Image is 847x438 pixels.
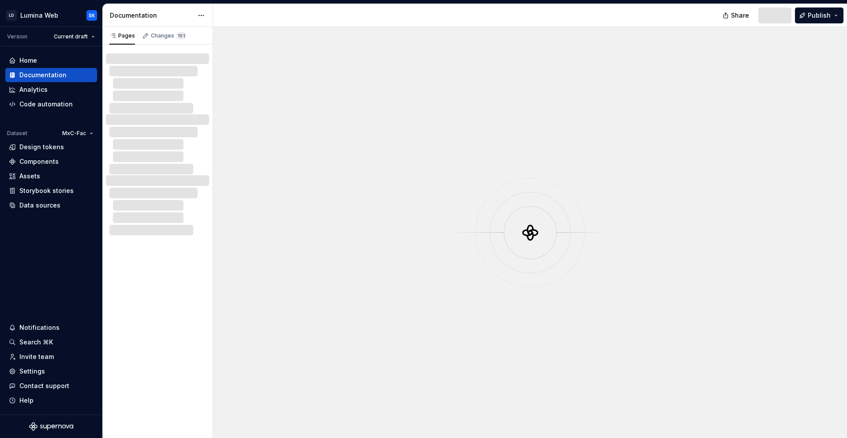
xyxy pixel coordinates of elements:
div: Pages [109,32,135,39]
a: Data sources [5,198,97,212]
a: Invite team [5,350,97,364]
a: Assets [5,169,97,183]
a: Components [5,155,97,169]
div: SK [89,12,95,19]
button: Current draft [50,30,99,43]
button: Help [5,393,97,408]
div: Documentation [110,11,193,20]
div: Data sources [19,201,60,210]
button: LDLumina WebSK [2,6,101,25]
div: Version [7,33,27,40]
div: Design tokens [19,143,64,151]
button: Contact support [5,379,97,393]
button: Share [718,8,755,23]
div: Home [19,56,37,65]
a: Settings [5,364,97,378]
div: Analytics [19,85,48,94]
a: Documentation [5,68,97,82]
button: Notifications [5,321,97,335]
div: Assets [19,172,40,181]
div: Settings [19,367,45,376]
div: Help [19,396,34,405]
div: Lumina Web [20,11,58,20]
span: Share [731,11,749,20]
span: Current draft [54,33,88,40]
div: Code automation [19,100,73,109]
a: Home [5,53,97,68]
div: Components [19,157,59,166]
button: MxC-Fac [58,127,97,140]
div: Invite team [19,352,54,361]
a: Code automation [5,97,97,111]
div: Storybook stories [19,186,74,195]
div: Documentation [19,71,67,79]
div: Changes [151,32,186,39]
div: Dataset [7,130,27,137]
span: MxC-Fac [62,130,86,137]
button: Publish [795,8,843,23]
span: Publish [808,11,831,20]
a: Design tokens [5,140,97,154]
div: LD [6,10,17,21]
a: Storybook stories [5,184,97,198]
div: Notifications [19,323,60,332]
span: 151 [176,32,186,39]
button: Search ⌘K [5,335,97,349]
div: Contact support [19,381,69,390]
svg: Supernova Logo [29,422,73,431]
a: Analytics [5,83,97,97]
div: Search ⌘K [19,338,53,347]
